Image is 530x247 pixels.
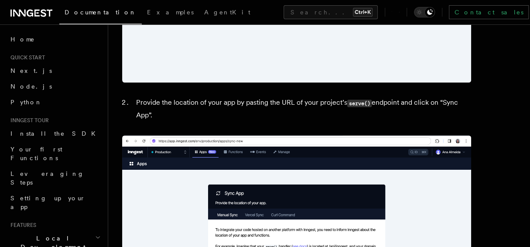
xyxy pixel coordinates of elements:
span: Python [10,99,42,106]
a: Setting up your app [7,190,103,215]
span: Documentation [65,9,137,16]
span: Features [7,222,36,229]
button: Toggle dark mode [414,7,435,17]
span: Leveraging Steps [10,170,84,186]
a: Next.js [7,63,103,79]
kbd: Ctrl+K [353,8,373,17]
span: Examples [147,9,194,16]
button: Search...Ctrl+K [284,5,378,19]
span: Next.js [10,67,52,74]
li: Provide the location of your app by pasting the URL of your project’s endpoint and click on “Sync... [133,96,471,121]
a: Leveraging Steps [7,166,103,190]
a: Home [7,31,103,47]
span: AgentKit [204,9,250,16]
a: Python [7,94,103,110]
a: Install the SDK [7,126,103,141]
span: Inngest tour [7,117,49,124]
span: Home [10,35,35,44]
a: Your first Functions [7,141,103,166]
a: Examples [142,3,199,24]
a: Documentation [59,3,142,24]
span: Setting up your app [10,195,85,210]
code: serve() [347,99,372,107]
a: AgentKit [199,3,256,24]
span: Your first Functions [10,146,62,161]
span: Install the SDK [10,130,101,137]
span: Quick start [7,54,45,61]
span: Node.js [10,83,52,90]
a: Node.js [7,79,103,94]
a: Contact sales [449,5,529,19]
